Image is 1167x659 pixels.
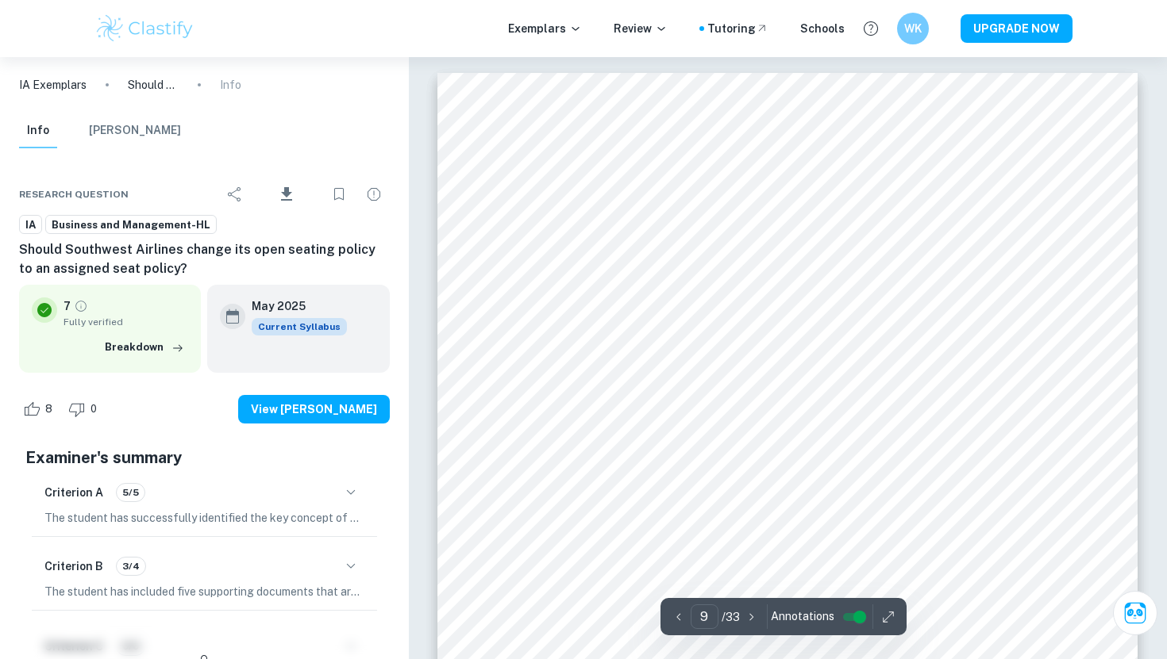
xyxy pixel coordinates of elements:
[358,178,390,210] div: Report issue
[82,401,106,417] span: 0
[19,76,87,94] a: IA Exemplars
[45,215,217,235] a: Business and Management-HL
[771,608,834,625] span: Annotations
[25,446,383,469] h5: Examiner's summary
[238,395,390,423] button: View [PERSON_NAME]
[614,20,668,37] p: Review
[101,335,188,359] button: Breakdown
[117,559,145,573] span: 3/4
[707,20,768,37] a: Tutoring
[128,76,179,94] p: Should Southwest Airlines change its open seating policy to an assigned seat policy?
[252,297,334,315] h6: May 2025
[64,397,106,422] div: Dislike
[19,240,390,278] h6: Should Southwest Airlines change its open seating policy to an assigned seat policy?
[64,297,71,315] p: 7
[19,215,42,235] a: IA
[897,13,929,44] button: WK
[323,178,355,210] div: Bookmark
[44,583,364,600] p: The student has included five supporting documents that are contemporary, published within the la...
[37,401,61,417] span: 8
[722,608,740,626] p: / 33
[904,20,922,37] h6: WK
[117,485,144,500] span: 5/5
[1113,591,1157,635] button: Ask Clai
[252,318,347,335] span: Current Syllabus
[800,20,845,37] a: Schools
[64,315,188,329] span: Fully verified
[252,318,347,335] div: This exemplar is based on the current syllabus. Feel free to refer to it for inspiration/ideas wh...
[961,14,1073,43] button: UPGRADE NOW
[44,509,364,527] p: The student has successfully identified the key concept of change in their IA, focusing on Southw...
[46,217,216,233] span: Business and Management-HL
[219,178,251,210] div: Share
[508,20,582,37] p: Exemplars
[220,76,241,94] p: Info
[254,174,320,215] div: Download
[44,557,103,575] h6: Criterion B
[19,187,129,201] span: Research question
[20,217,41,233] span: IA
[857,15,884,42] button: Help and Feedback
[44,484,103,501] h6: Criterion A
[74,299,88,313] a: Grade fully verified
[94,13,195,44] img: Clastify logo
[19,113,57,148] button: Info
[19,397,61,422] div: Like
[89,113,181,148] button: [PERSON_NAME]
